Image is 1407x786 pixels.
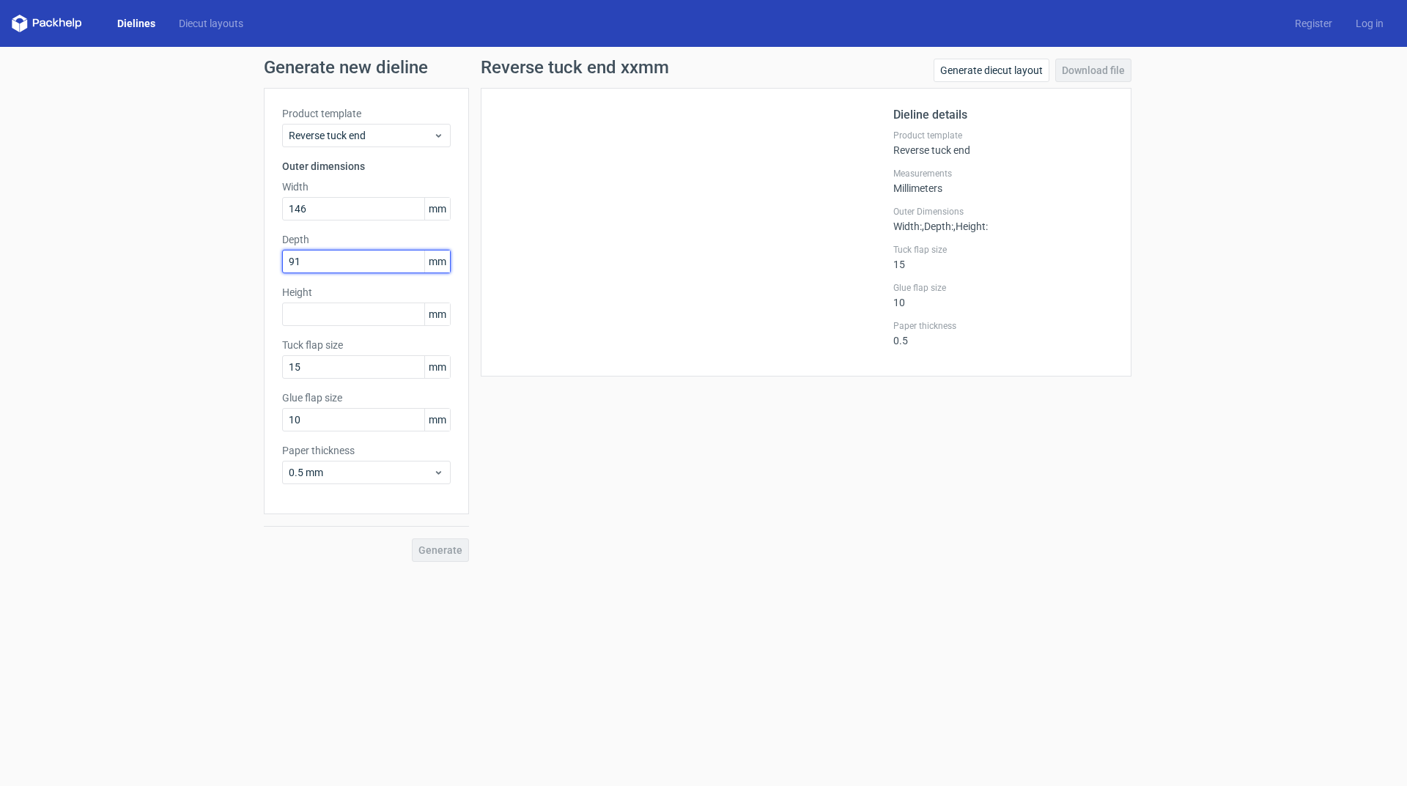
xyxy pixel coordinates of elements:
label: Depth [282,232,451,247]
div: Millimeters [893,168,1113,194]
span: mm [424,251,450,272]
label: Paper thickness [282,443,451,458]
label: Product template [282,106,451,121]
span: , Depth : [922,220,953,232]
span: mm [424,409,450,431]
span: 0.5 mm [289,465,433,480]
a: Log in [1344,16,1395,31]
a: Generate diecut layout [934,59,1049,82]
div: Reverse tuck end [893,130,1113,156]
label: Tuck flap size [282,338,451,352]
label: Glue flap size [893,282,1113,294]
label: Product template [893,130,1113,141]
div: 0.5 [893,320,1113,346]
span: mm [424,303,450,325]
label: Width [282,179,451,194]
label: Paper thickness [893,320,1113,332]
label: Height [282,285,451,300]
div: 15 [893,244,1113,270]
span: Width : [893,220,922,232]
span: mm [424,356,450,378]
label: Tuck flap size [893,244,1113,256]
a: Dielines [106,16,167,31]
h3: Outer dimensions [282,159,451,174]
a: Diecut layouts [167,16,255,31]
h1: Reverse tuck end xxmm [481,59,669,76]
h2: Dieline details [893,106,1113,124]
label: Glue flap size [282,390,451,405]
label: Measurements [893,168,1113,179]
div: 10 [893,282,1113,308]
span: , Height : [953,220,988,232]
label: Outer Dimensions [893,206,1113,218]
span: Reverse tuck end [289,128,433,143]
a: Register [1283,16,1344,31]
span: mm [424,198,450,220]
h1: Generate new dieline [264,59,1143,76]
